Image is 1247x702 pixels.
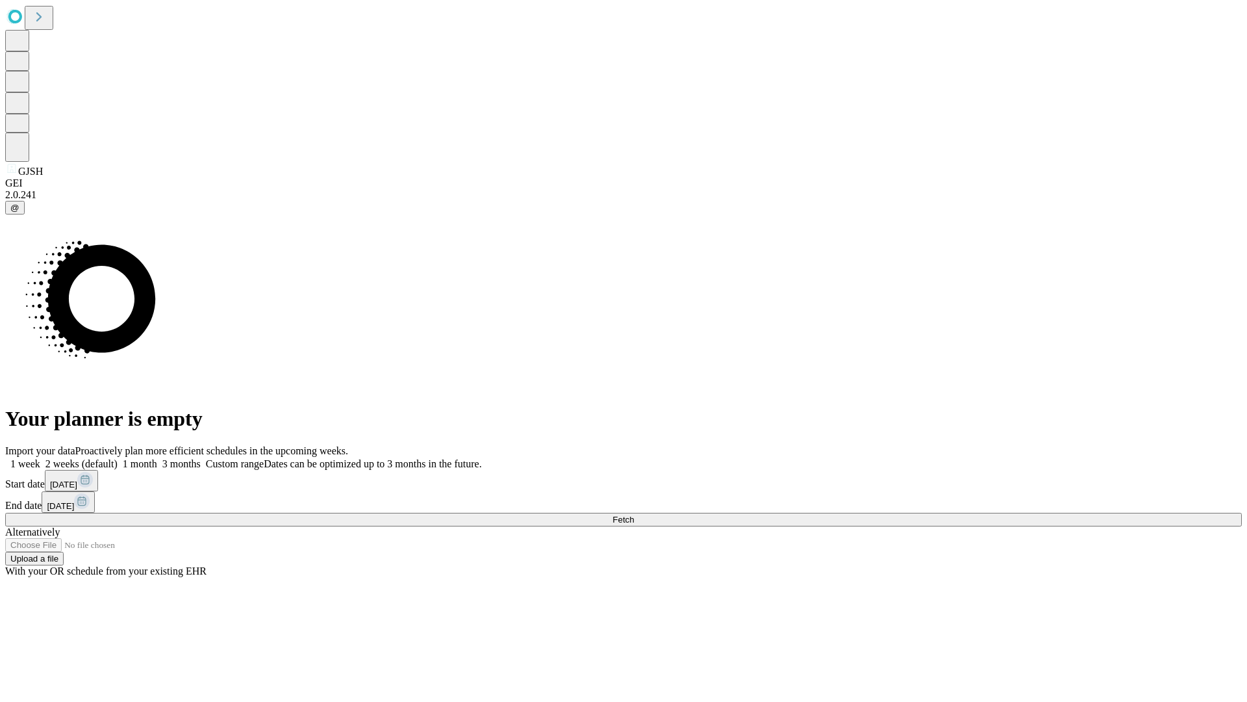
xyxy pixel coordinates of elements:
span: Alternatively [5,526,60,538]
span: 1 week [10,458,40,469]
div: 2.0.241 [5,189,1242,201]
span: @ [10,203,19,213]
button: @ [5,201,25,214]
span: Proactively plan more efficient schedules in the upcoming weeks. [75,445,348,456]
span: GJSH [18,166,43,177]
span: Fetch [612,515,634,525]
div: End date [5,491,1242,513]
span: 3 months [162,458,201,469]
span: 1 month [123,458,157,469]
span: [DATE] [47,501,74,511]
span: 2 weeks (default) [45,458,118,469]
span: [DATE] [50,480,77,489]
button: Fetch [5,513,1242,526]
button: [DATE] [45,470,98,491]
span: Custom range [206,458,264,469]
button: [DATE] [42,491,95,513]
span: Import your data [5,445,75,456]
div: Start date [5,470,1242,491]
span: Dates can be optimized up to 3 months in the future. [264,458,481,469]
span: With your OR schedule from your existing EHR [5,565,207,577]
h1: Your planner is empty [5,407,1242,431]
button: Upload a file [5,552,64,565]
div: GEI [5,177,1242,189]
